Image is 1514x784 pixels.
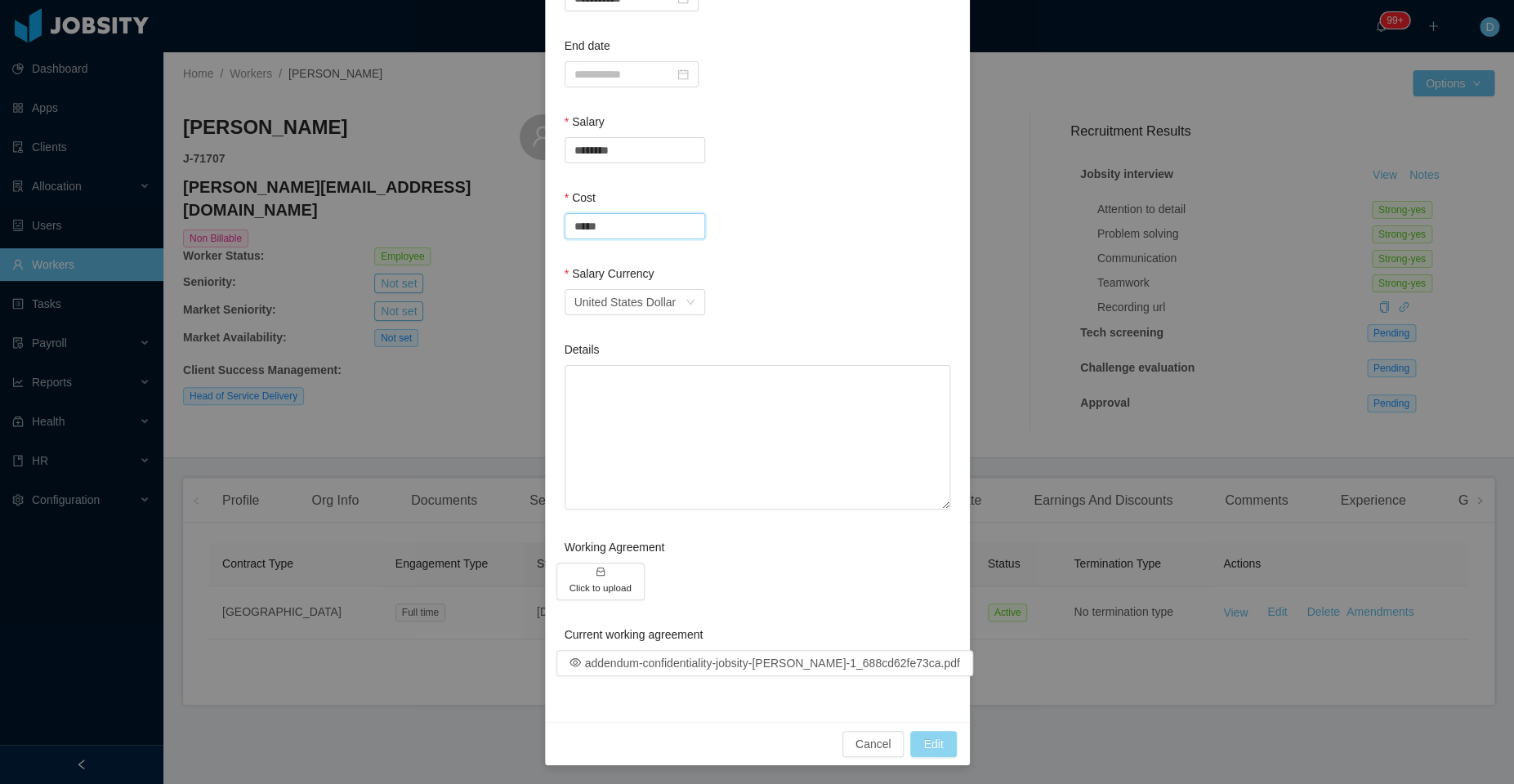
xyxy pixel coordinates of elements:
label: End date [565,39,610,52]
label: Salary [565,115,605,128]
a: addendum-confidentiality-jobsity-[PERSON_NAME]-1_688cd62fe73ca.pdf [585,655,960,672]
h5: Click to upload [569,581,632,595]
label: Cost [565,191,596,204]
button: Cancel [842,731,904,757]
button: icon: eye-oaddendum-confidentiality-jobsity-[PERSON_NAME]-1_688cd62fe73ca.pdf [556,650,973,676]
textarea: Details [565,365,950,510]
i: icon: calendar [677,69,689,80]
label: Salary Currency [565,267,654,280]
div: United States Dollar [574,290,677,314]
label: Current working agreement [565,628,703,641]
i: icon: down [686,297,695,309]
label: Working Agreement [565,541,665,554]
input: Salary [565,138,704,163]
button: icon: inboxClick to upload [556,563,645,600]
label: Details [565,343,600,356]
input: Cost [565,214,704,238]
span: icon: inboxClick to upload [556,581,649,594]
button: Edit [910,731,956,757]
